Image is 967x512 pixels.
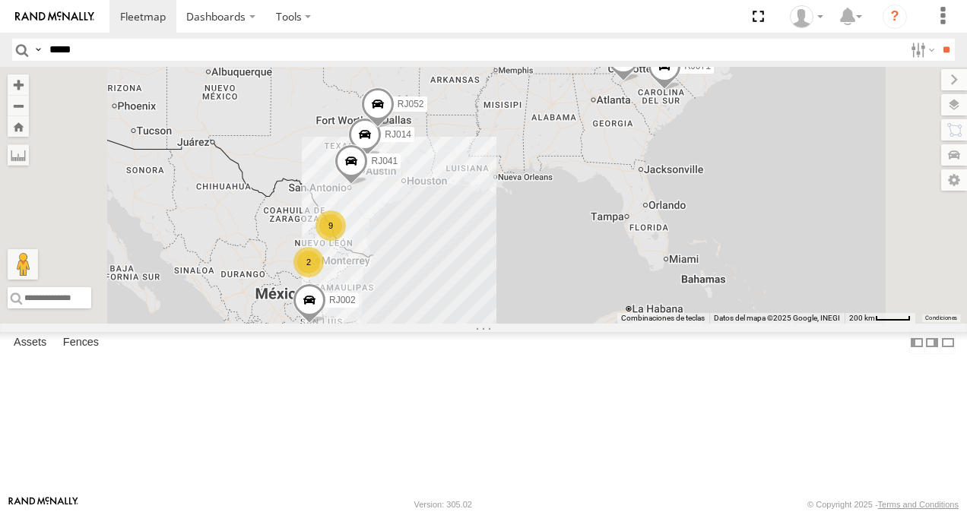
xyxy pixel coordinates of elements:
span: Datos del mapa ©2025 Google, INEGI [714,314,840,322]
button: Zoom Home [8,116,29,137]
label: Dock Summary Table to the Right [924,332,940,354]
span: 200 km [849,314,875,322]
label: Map Settings [941,169,967,191]
span: RJ041 [371,156,398,166]
label: Measure [8,144,29,166]
span: RJ014 [385,130,411,141]
button: Combinaciones de teclas [621,313,705,324]
label: Assets [6,332,54,353]
button: Zoom out [8,95,29,116]
span: RJ071 [684,62,711,72]
span: RJ002 [329,296,356,306]
label: Dock Summary Table to the Left [909,332,924,354]
i: ? [883,5,907,29]
label: Fences [55,332,106,353]
label: Search Filter Options [905,39,937,61]
span: RJ052 [398,99,424,109]
div: Version: 305.02 [414,500,472,509]
a: Condiciones [925,315,957,321]
button: Zoom in [8,74,29,95]
a: Terms and Conditions [878,500,959,509]
label: Search Query [32,39,44,61]
button: Arrastra el hombrecito naranja al mapa para abrir Street View [8,249,38,280]
div: XPD GLOBAL [785,5,829,28]
a: Visit our Website [8,497,78,512]
div: 2 [293,247,324,277]
div: © Copyright 2025 - [807,500,959,509]
img: rand-logo.svg [15,11,94,22]
div: 9 [315,210,346,241]
button: Escala del mapa: 200 km por 43 píxeles [845,313,915,324]
label: Hide Summary Table [940,332,956,354]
